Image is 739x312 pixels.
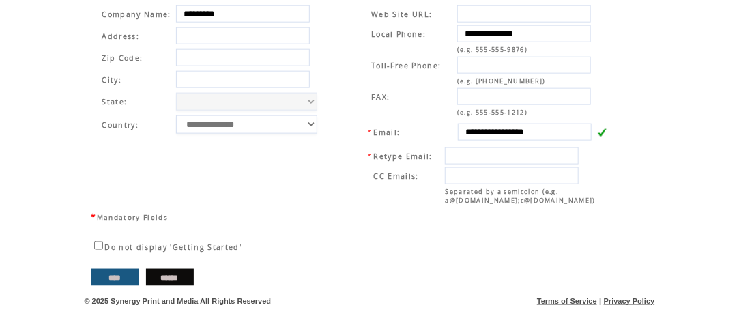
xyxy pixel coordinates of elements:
span: FAX: [371,92,390,102]
span: Retype Email: [373,152,432,161]
span: | [599,297,601,305]
span: Web Site URL: [371,10,432,19]
span: Zip Code: [102,53,143,63]
span: Separated by a semicolon (e.g. a@[DOMAIN_NAME];c@[DOMAIN_NAME]) [445,187,596,205]
span: (e.g. 555-555-1212) [457,108,527,117]
span: © 2025 Synergy Print and Media All Rights Reserved [85,297,272,305]
span: (e.g. 555-555-9876) [457,45,527,54]
a: Privacy Policy [604,297,655,305]
span: Company Name: [102,10,171,19]
span: Email: [373,128,400,137]
span: Toll-Free Phone: [371,61,441,70]
span: City: [102,75,122,85]
span: Do not display 'Getting Started' [105,242,242,252]
span: CC Emails: [373,171,418,181]
span: Country: [102,120,139,130]
span: Local Phone: [371,29,426,39]
img: v.gif [597,128,607,137]
span: State: [102,97,171,107]
a: Terms of Service [537,297,597,305]
span: Address: [102,31,140,41]
span: (e.g. [PHONE_NUMBER]) [457,76,546,85]
span: Mandatory Fields [97,212,168,222]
